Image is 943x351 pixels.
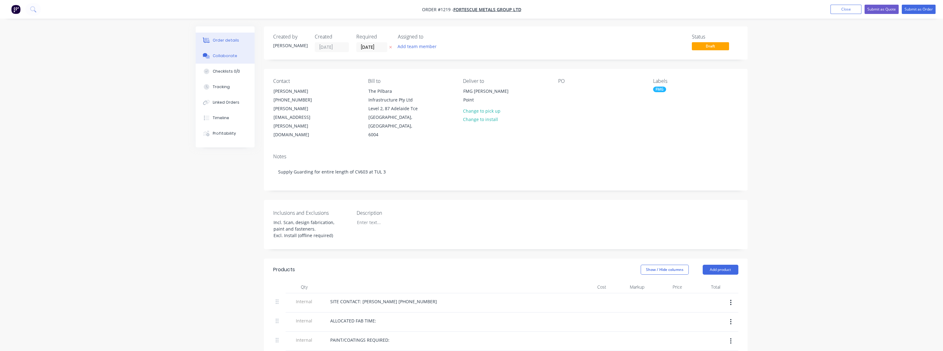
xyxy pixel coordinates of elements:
div: Products [273,266,295,273]
span: Internal [288,298,320,305]
div: Created by [273,34,307,40]
a: FORTESCUE METALS GROUP LTD [453,7,521,12]
div: Required [356,34,390,40]
span: Draft [692,42,729,50]
div: Assigned to [398,34,460,40]
div: Created [315,34,349,40]
div: Markup [609,281,647,293]
div: [GEOGRAPHIC_DATA], [GEOGRAPHIC_DATA], 6004 [368,113,420,139]
div: Bill to [368,78,453,84]
button: Add product [703,265,738,275]
label: Description [357,209,434,217]
label: Inclusions and Exclusions [273,209,351,217]
span: Internal [288,337,320,343]
button: Change to pick up [460,106,504,115]
div: [PERSON_NAME][PHONE_NUMBER][PERSON_NAME][EMAIL_ADDRESS][PERSON_NAME][DOMAIN_NAME] [268,87,330,139]
div: The Pilbara Infrastructure Pty Ltd Level 2, 87 Adelaide Tce[GEOGRAPHIC_DATA], [GEOGRAPHIC_DATA], ... [363,87,425,139]
div: [PHONE_NUMBER] [274,96,325,104]
div: Profitability [213,131,236,136]
button: Change to install [460,115,501,124]
button: Add team member [398,42,440,51]
div: [PERSON_NAME] [273,42,307,49]
div: Supply Guarding for entire length of CV603 at TUL 3 [273,162,738,181]
div: Collaborate [213,53,237,59]
img: Factory [11,5,20,14]
div: ALLOCATED FAB TIME: [325,316,381,325]
button: Add team member [394,42,440,51]
div: Contact [273,78,358,84]
div: Timeline [213,115,229,121]
button: Submit as Order [902,5,936,14]
span: Order #1219 - [422,7,453,12]
button: Linked Orders [196,95,255,110]
div: Total [685,281,723,293]
div: Notes [273,154,738,160]
div: Linked Orders [213,100,239,105]
div: FMG [PERSON_NAME] Point [463,87,515,104]
span: Internal [288,317,320,324]
div: FMG [653,87,666,92]
button: Tracking [196,79,255,95]
div: The Pilbara Infrastructure Pty Ltd Level 2, 87 Adelaide Tce [368,87,420,113]
button: Profitability [196,126,255,141]
div: Qty [286,281,323,293]
button: Collaborate [196,48,255,64]
div: [PERSON_NAME][EMAIL_ADDRESS][PERSON_NAME][DOMAIN_NAME] [274,104,325,139]
div: Labels [653,78,738,84]
div: Checklists 0/0 [213,69,240,74]
button: Submit as Quote [865,5,899,14]
div: Deliver to [463,78,548,84]
div: Cost [571,281,609,293]
button: Order details [196,33,255,48]
button: Show / Hide columns [641,265,689,275]
div: [PERSON_NAME] [274,87,325,96]
div: SITE CONTACT: [PERSON_NAME] [PHONE_NUMBER] [325,297,442,306]
div: PAINT/COATINGS REQUIRED: [325,335,394,344]
button: Checklists 0/0 [196,64,255,79]
div: Order details [213,38,239,43]
div: PO [558,78,643,84]
button: Timeline [196,110,255,126]
div: Price [647,281,685,293]
div: FMG [PERSON_NAME] Point [458,87,520,106]
button: Close [830,5,861,14]
div: Incl. Scan, design fabrication, paint and fasteners. Excl. Install (offline required) [269,218,346,240]
div: Status [692,34,738,40]
div: Tracking [213,84,230,90]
